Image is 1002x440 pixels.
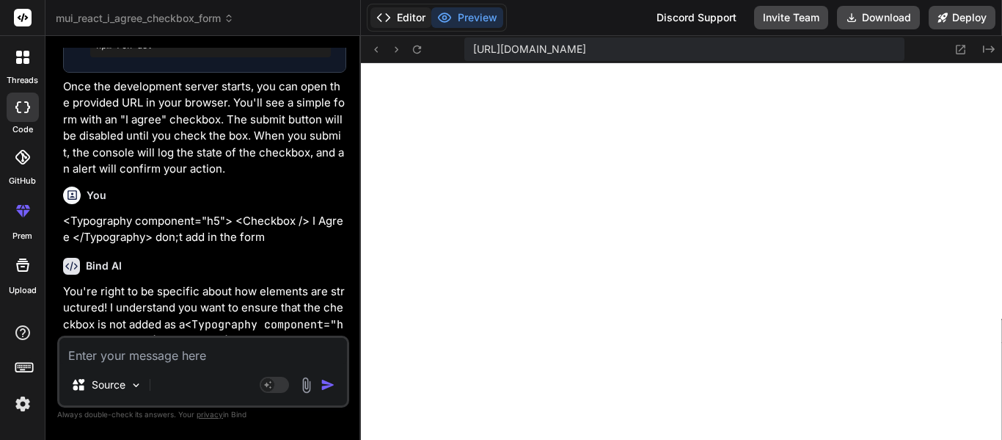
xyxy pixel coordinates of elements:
span: mui_react_i_agree_checkbox_form [56,11,234,26]
button: Invite Team [754,6,828,29]
img: Pick Models [130,379,142,392]
button: Preview [431,7,503,28]
span: privacy [197,410,223,419]
div: Discord Support [648,6,745,29]
h6: Bind AI [86,259,122,273]
button: Editor [370,7,431,28]
label: code [12,123,33,136]
button: Deploy [929,6,995,29]
p: You're right to be specific about how elements are structured! I understand you want to ensure th... [63,284,346,367]
span: [URL][DOMAIN_NAME] [473,42,586,57]
p: Source [92,378,125,392]
p: Always double-check its answers. Your in Bind [57,408,349,422]
iframe: Preview [361,63,1002,440]
label: prem [12,230,32,242]
label: Upload [9,284,37,297]
p: <Typography component="h5"> <Checkbox /> I Agree </Typography> don;t add in the form [63,213,346,246]
label: threads [7,74,38,87]
button: Download [837,6,920,29]
code: <Typography component="h5"><Checkbox /> I Agree</Typography> [63,317,343,349]
h6: You [87,188,106,203]
img: settings [10,392,35,416]
img: icon [321,378,335,392]
p: Once the development server starts, you can open the provided URL in your browser. You'll see a s... [63,79,346,178]
label: GitHub [9,175,36,187]
img: attachment [298,377,315,394]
